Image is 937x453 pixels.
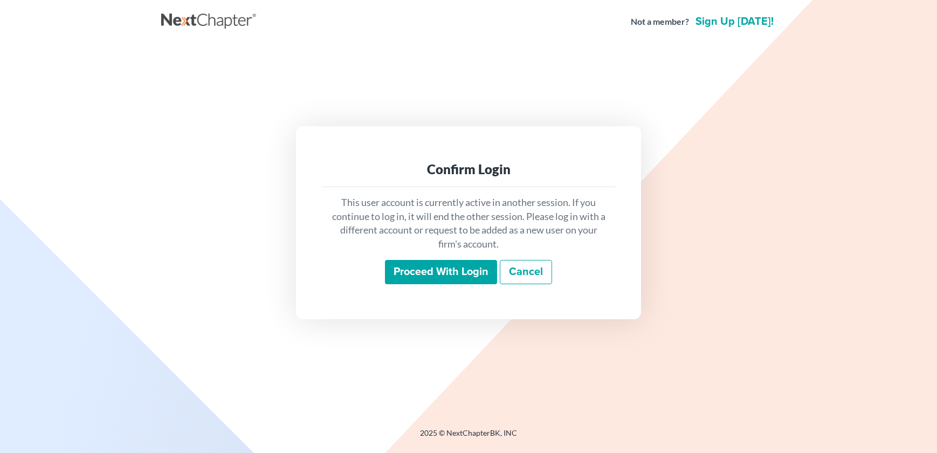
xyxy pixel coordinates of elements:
[385,260,497,285] input: Proceed with login
[500,260,552,285] a: Cancel
[330,196,607,251] p: This user account is currently active in another session. If you continue to log in, it will end ...
[693,16,776,27] a: Sign up [DATE]!
[631,16,689,28] strong: Not a member?
[330,161,607,178] div: Confirm Login
[161,428,776,447] div: 2025 © NextChapterBK, INC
